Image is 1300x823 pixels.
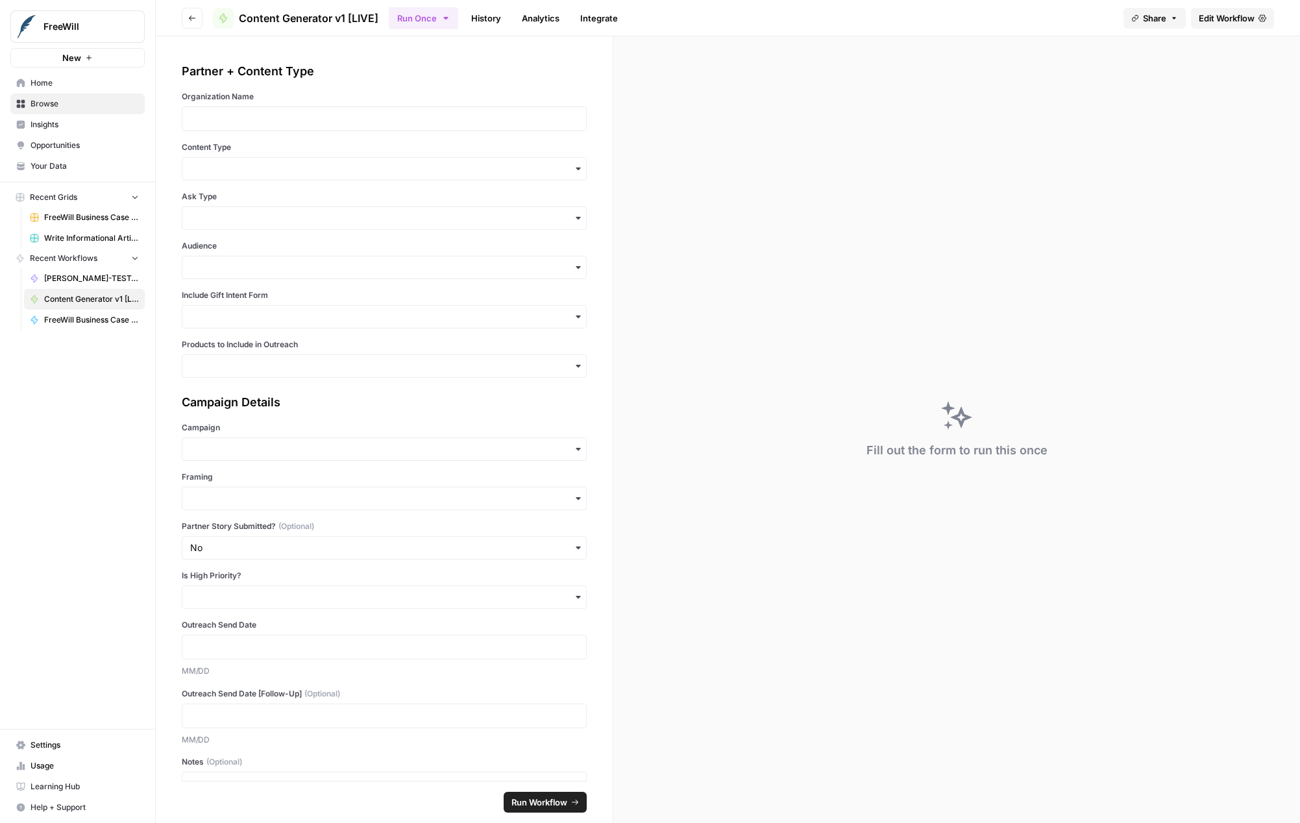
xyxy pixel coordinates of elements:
[10,73,145,93] a: Home
[213,8,378,29] a: Content Generator v1 [LIVE]
[15,15,38,38] img: FreeWill Logo
[43,20,122,33] span: FreeWill
[182,756,587,768] label: Notes
[182,141,587,153] label: Content Type
[206,756,242,768] span: (Optional)
[182,289,587,301] label: Include Gift Intent Form
[24,289,145,310] a: Content Generator v1 [LIVE]
[10,48,145,68] button: New
[44,314,139,326] span: FreeWill Business Case Generator [[PERSON_NAME]'s Edit - Do Not Use]
[239,10,378,26] span: Content Generator v1 [LIVE]
[24,207,145,228] a: FreeWill Business Case Generator v2 Grid
[182,619,587,631] label: Outreach Send Date
[182,393,587,411] div: Campaign Details
[572,8,626,29] a: Integrate
[182,339,587,350] label: Products to Include in Outreach
[190,541,578,554] input: No
[10,188,145,207] button: Recent Grids
[31,802,139,813] span: Help + Support
[182,62,587,80] div: Partner + Content Type
[10,755,145,776] a: Usage
[31,98,139,110] span: Browse
[31,160,139,172] span: Your Data
[44,212,139,223] span: FreeWill Business Case Generator v2 Grid
[389,7,458,29] button: Run Once
[182,191,587,203] label: Ask Type
[44,273,139,284] span: [PERSON_NAME]-TEST-Content Generator v2 [DRAFT]
[182,665,587,678] p: MM/DD
[24,228,145,249] a: Write Informational Articles
[182,688,587,700] label: Outreach Send Date [Follow-Up]
[278,521,314,532] span: (Optional)
[514,8,567,29] a: Analytics
[10,114,145,135] a: Insights
[30,252,97,264] span: Recent Workflows
[182,240,587,252] label: Audience
[31,140,139,151] span: Opportunities
[31,77,139,89] span: Home
[24,310,145,330] a: FreeWill Business Case Generator [[PERSON_NAME]'s Edit - Do Not Use]
[31,760,139,772] span: Usage
[182,733,587,746] p: MM/DD
[10,93,145,114] a: Browse
[10,135,145,156] a: Opportunities
[866,441,1048,460] div: Fill out the form to run this once
[182,91,587,103] label: Organization Name
[10,249,145,268] button: Recent Workflows
[304,688,340,700] span: (Optional)
[31,119,139,130] span: Insights
[1123,8,1186,29] button: Share
[30,191,77,203] span: Recent Grids
[511,796,567,809] span: Run Workflow
[10,797,145,818] button: Help + Support
[504,792,587,813] button: Run Workflow
[24,268,145,289] a: [PERSON_NAME]-TEST-Content Generator v2 [DRAFT]
[44,293,139,305] span: Content Generator v1 [LIVE]
[182,471,587,483] label: Framing
[1199,12,1255,25] span: Edit Workflow
[10,10,145,43] button: Workspace: FreeWill
[10,776,145,797] a: Learning Hub
[1143,12,1166,25] span: Share
[31,739,139,751] span: Settings
[182,422,587,434] label: Campaign
[62,51,81,64] span: New
[182,570,587,582] label: Is High Priority?
[44,232,139,244] span: Write Informational Articles
[463,8,509,29] a: History
[10,735,145,755] a: Settings
[182,521,587,532] label: Partner Story Submitted?
[31,781,139,792] span: Learning Hub
[1191,8,1274,29] a: Edit Workflow
[10,156,145,177] a: Your Data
